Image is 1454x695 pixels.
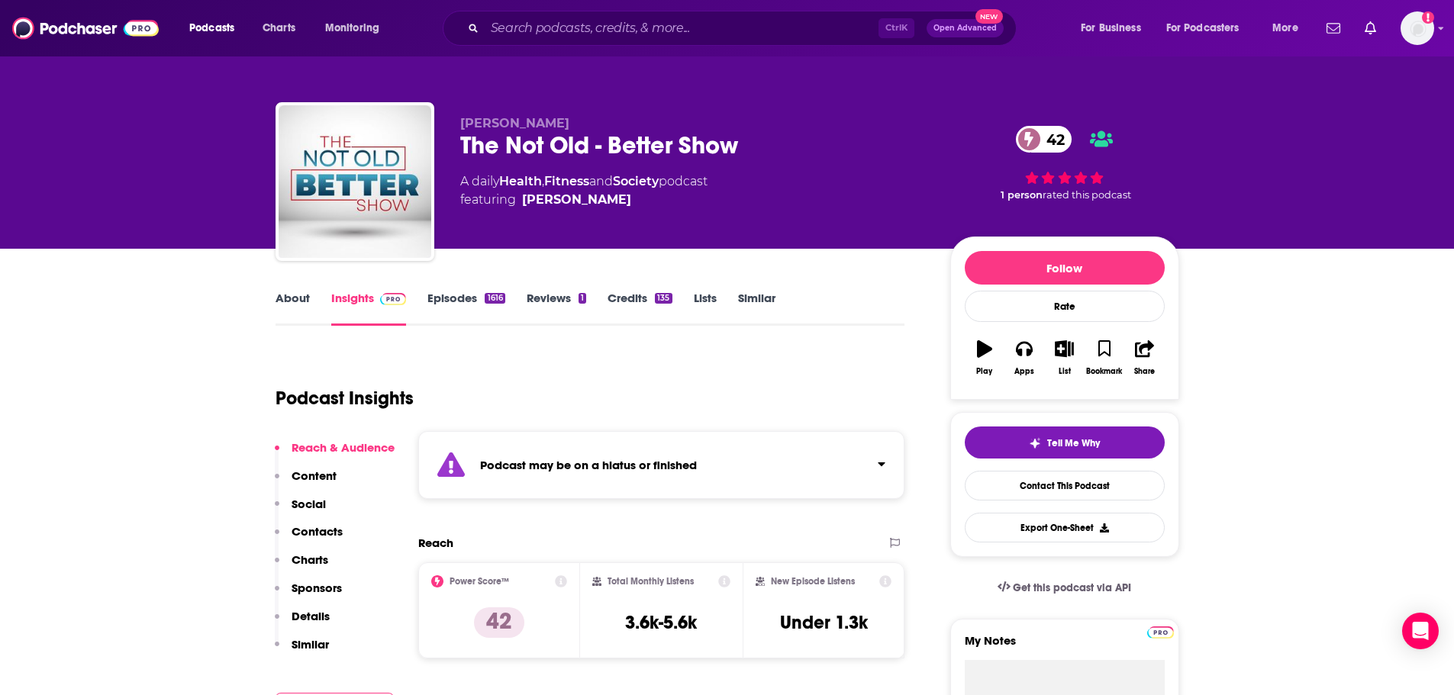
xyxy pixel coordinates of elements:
span: , [542,174,544,188]
button: open menu [1262,16,1317,40]
span: Open Advanced [933,24,997,32]
div: Play [976,367,992,376]
button: Play [965,330,1004,385]
button: Contacts [275,524,343,552]
button: Show profile menu [1401,11,1434,45]
div: List [1059,367,1071,376]
a: Fitness [544,174,589,188]
div: Open Intercom Messenger [1402,613,1439,649]
p: 42 [474,607,524,638]
span: [PERSON_NAME] [460,116,569,130]
h2: Reach [418,536,453,550]
span: Ctrl K [879,18,914,38]
p: Similar [292,637,329,652]
span: and [589,174,613,188]
div: 135 [655,293,672,304]
a: Contact This Podcast [965,471,1165,500]
svg: Add a profile image [1422,11,1434,24]
h2: Power Score™ [450,576,509,587]
a: Similar [738,291,775,326]
span: 42 [1031,126,1072,153]
span: For Podcasters [1166,18,1240,39]
button: Charts [275,552,328,581]
a: Pro website [1147,624,1174,639]
label: My Notes [965,633,1165,660]
span: Get this podcast via API [1013,581,1131,594]
span: More [1272,18,1298,39]
a: Show notifications dropdown [1359,15,1382,41]
p: Reach & Audience [292,440,395,455]
a: Credits135 [608,291,672,326]
h2: Total Monthly Listens [608,576,694,587]
p: Contacts [292,524,343,539]
button: Bookmark [1085,330,1124,385]
img: Podchaser - Follow, Share and Rate Podcasts [12,14,159,43]
strong: Podcast may be on a hiatus or finished [480,458,697,472]
a: Show notifications dropdown [1320,15,1346,41]
div: Rate [965,291,1165,322]
section: Click to expand status details [418,431,905,499]
a: Charts [253,16,305,40]
button: Social [275,497,326,525]
a: Episodes1616 [427,291,505,326]
span: featuring [460,191,708,209]
button: Open AdvancedNew [927,19,1004,37]
button: open menu [179,16,254,40]
img: Podchaser Pro [380,293,407,305]
button: Similar [275,637,329,665]
img: Podchaser Pro [1147,626,1174,639]
button: Follow [965,251,1165,285]
button: open menu [1156,16,1262,40]
span: Podcasts [189,18,234,39]
p: Charts [292,552,328,567]
h2: New Episode Listens [771,576,855,587]
h3: Under 1.3k [780,611,868,634]
a: Health [499,174,542,188]
button: Content [275,468,337,497]
div: 1616 [485,293,505,304]
h1: Podcast Insights [276,387,414,410]
span: Monitoring [325,18,379,39]
div: Share [1134,367,1155,376]
button: Export One-Sheet [965,513,1165,542]
button: tell me why sparkleTell Me Why [965,426,1165,459]
span: Tell Me Why [1047,437,1100,449]
a: About [276,291,310,326]
button: Sponsors [275,581,342,609]
img: The Not Old - Better Show [279,105,431,258]
span: For Business [1081,18,1141,39]
h3: 3.6k-5.6k [625,611,697,634]
button: Reach & Audience [275,440,395,468]
a: Reviews1 [527,291,586,326]
a: Paul Vogelzang [522,191,631,209]
img: tell me why sparkle [1029,437,1041,449]
div: 42 1 personrated this podcast [950,116,1179,211]
div: Apps [1014,367,1034,376]
p: Details [292,609,330,623]
span: 1 person [1001,189,1043,201]
button: Details [275,609,330,637]
span: New [975,9,1003,24]
div: Bookmark [1086,367,1122,376]
button: Share [1124,330,1164,385]
button: open menu [314,16,399,40]
div: Search podcasts, credits, & more... [457,11,1031,46]
p: Sponsors [292,581,342,595]
a: 42 [1016,126,1072,153]
button: Apps [1004,330,1044,385]
div: 1 [579,293,586,304]
a: Society [613,174,659,188]
div: A daily podcast [460,172,708,209]
a: InsightsPodchaser Pro [331,291,407,326]
span: Logged in as mdekoning [1401,11,1434,45]
button: List [1044,330,1084,385]
p: Content [292,468,337,483]
img: User Profile [1401,11,1434,45]
p: Social [292,497,326,511]
span: rated this podcast [1043,189,1131,201]
button: open menu [1070,16,1160,40]
a: Get this podcast via API [985,569,1144,607]
a: Lists [694,291,717,326]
